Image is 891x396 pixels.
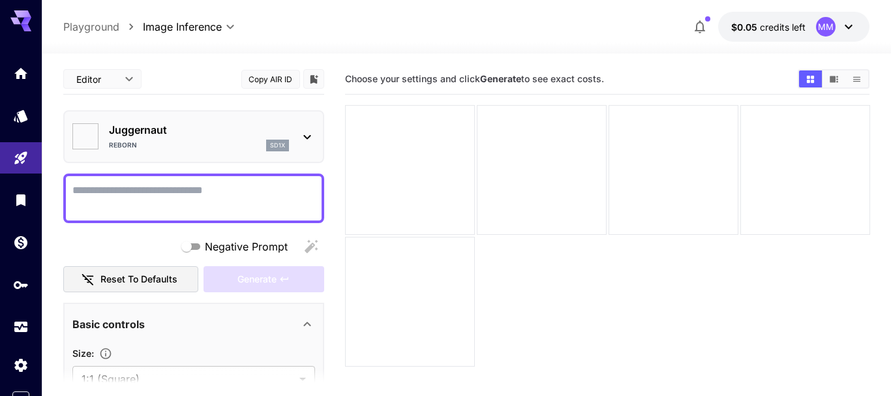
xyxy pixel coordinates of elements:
nav: breadcrumb [63,19,143,35]
div: $0.05 [731,20,806,34]
div: Library [13,192,29,208]
p: Reborn [109,140,137,150]
button: Reset to defaults [63,266,199,293]
button: Show images in video view [823,70,845,87]
div: MM [816,17,836,37]
button: Show images in list view [845,70,868,87]
div: API Keys [13,277,29,293]
div: Usage [13,319,29,335]
span: $0.05 [731,22,760,33]
span: Editor [76,72,117,86]
button: Add to library [308,71,320,87]
div: Home [13,65,29,82]
button: $0.05MM [718,12,869,42]
button: Copy AIR ID [241,70,300,89]
span: credits left [760,22,806,33]
div: Show images in grid viewShow images in video viewShow images in list view [798,69,869,89]
div: Basic controls [72,309,315,340]
button: Adjust the dimensions of the generated image by specifying its width and height in pixels, or sel... [94,347,117,360]
b: Generate [480,73,521,84]
p: Juggernaut [109,122,289,138]
div: JuggernautRebornsd1x [72,117,315,157]
div: Playground [13,150,29,166]
p: Basic controls [72,316,145,332]
div: Wallet [13,234,29,251]
span: Size : [72,348,94,359]
span: Image Inference [143,19,222,35]
p: sd1x [270,141,285,150]
span: Negative Prompt [205,239,288,254]
span: Choose your settings and click to see exact costs. [345,73,604,84]
a: Playground [63,19,119,35]
div: Models [13,108,29,124]
div: Settings [13,357,29,373]
button: Show images in grid view [799,70,822,87]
